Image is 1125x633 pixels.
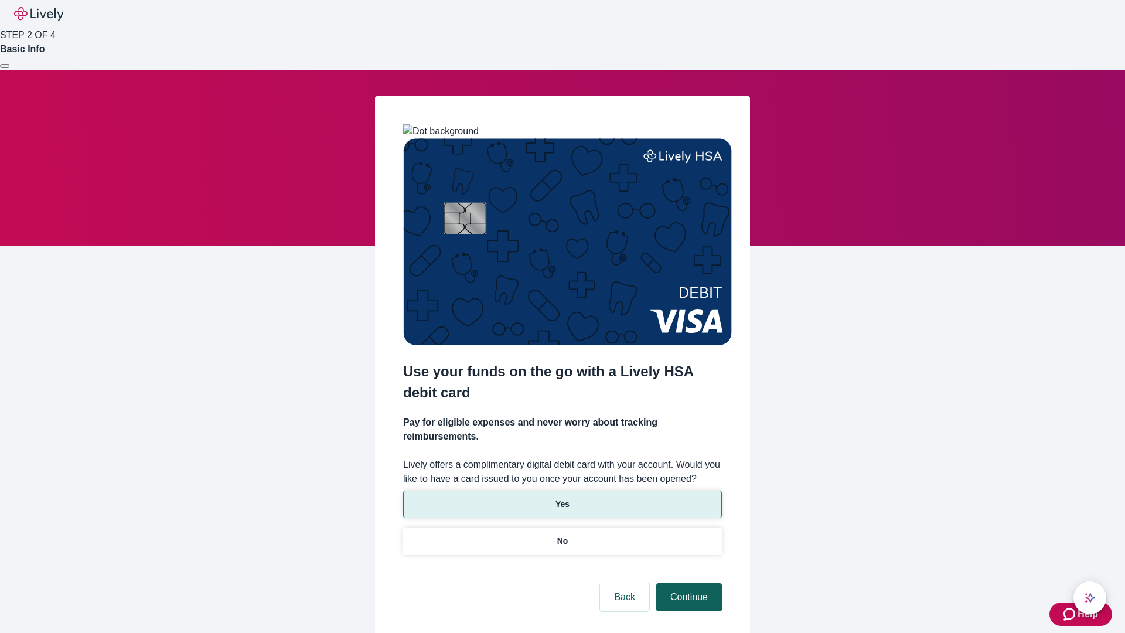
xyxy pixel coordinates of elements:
h2: Use your funds on the go with a Lively HSA debit card [403,361,722,403]
button: Yes [403,491,722,518]
button: No [403,527,722,555]
img: Lively [14,7,63,21]
button: Back [600,583,649,611]
button: Zendesk support iconHelp [1049,603,1112,626]
p: Yes [555,498,570,511]
svg: Lively AI Assistant [1084,592,1096,604]
h4: Pay for eligible expenses and never worry about tracking reimbursements. [403,416,722,444]
button: chat [1073,581,1106,614]
label: Lively offers a complimentary digital debit card with your account. Would you like to have a card... [403,458,722,486]
svg: Zendesk support icon [1063,607,1078,621]
img: Debit card [403,138,732,345]
span: Help [1078,607,1098,621]
img: Dot background [403,124,479,138]
p: No [557,535,568,547]
button: Continue [656,583,722,611]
